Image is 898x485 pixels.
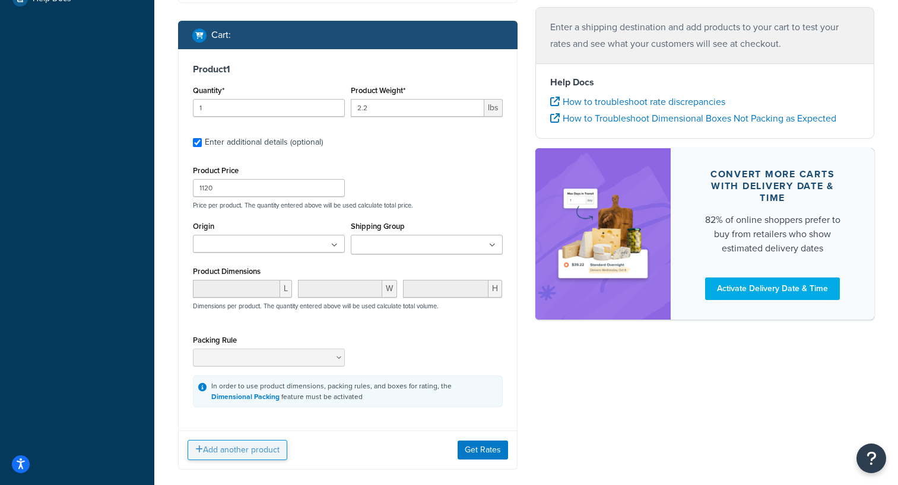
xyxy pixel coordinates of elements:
div: 82% of online shoppers prefer to buy from retailers who show estimated delivery dates [699,213,846,256]
button: Add another product [188,440,287,460]
label: Shipping Group [351,222,405,231]
input: 0 [193,99,345,117]
label: Quantity* [193,86,224,95]
div: In order to use product dimensions, packing rules, and boxes for rating, the feature must be acti... [211,381,452,402]
span: W [382,280,397,298]
div: Convert more carts with delivery date & time [699,168,846,204]
button: Get Rates [458,441,508,460]
a: How to troubleshoot rate discrepancies [550,95,725,109]
span: H [488,280,502,298]
label: Packing Rule [193,336,237,344]
span: lbs [484,99,503,117]
label: Product Weight* [351,86,405,95]
h3: Product 1 [193,63,503,75]
p: Dimensions per product. The quantity entered above will be used calculate total volume. [190,302,439,310]
div: Enter additional details (optional) [205,134,323,151]
img: feature-image-ddt-36eae7f7280da8017bfb280eaccd9c446f90b1fe08728e4019434db127062ab4.png [553,166,653,302]
label: Origin [193,222,214,231]
span: L [280,280,292,298]
a: Activate Delivery Date & Time [705,277,840,300]
p: Enter a shipping destination and add products to your cart to test your rates and see what your c... [550,19,860,52]
label: Product Price [193,166,239,175]
h4: Help Docs [550,75,860,90]
p: Price per product. The quantity entered above will be used calculate total price. [190,201,506,209]
button: Open Resource Center [856,443,886,473]
input: 0.00 [351,99,484,117]
a: How to Troubleshoot Dimensional Boxes Not Packing as Expected [550,111,836,125]
input: Enter additional details (optional) [193,138,202,147]
a: Dimensional Packing [211,391,280,402]
h2: Cart : [211,30,231,40]
label: Product Dimensions [193,267,261,276]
